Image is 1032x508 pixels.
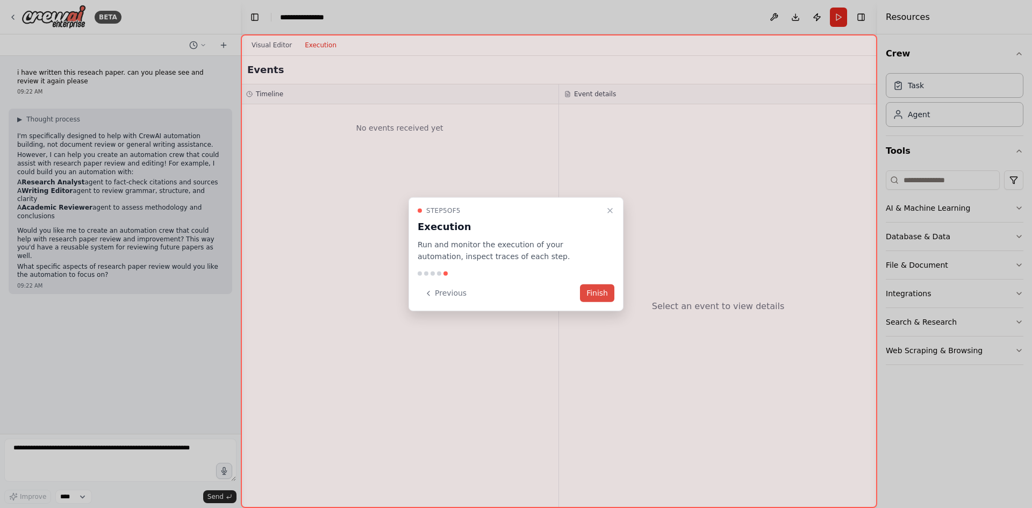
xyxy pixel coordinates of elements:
[418,219,601,234] h3: Execution
[418,238,601,263] p: Run and monitor the execution of your automation, inspect traces of each step.
[247,10,262,25] button: Hide left sidebar
[418,284,473,302] button: Previous
[604,204,617,217] button: Close walkthrough
[580,284,614,302] button: Finish
[426,206,461,214] span: Step 5 of 5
